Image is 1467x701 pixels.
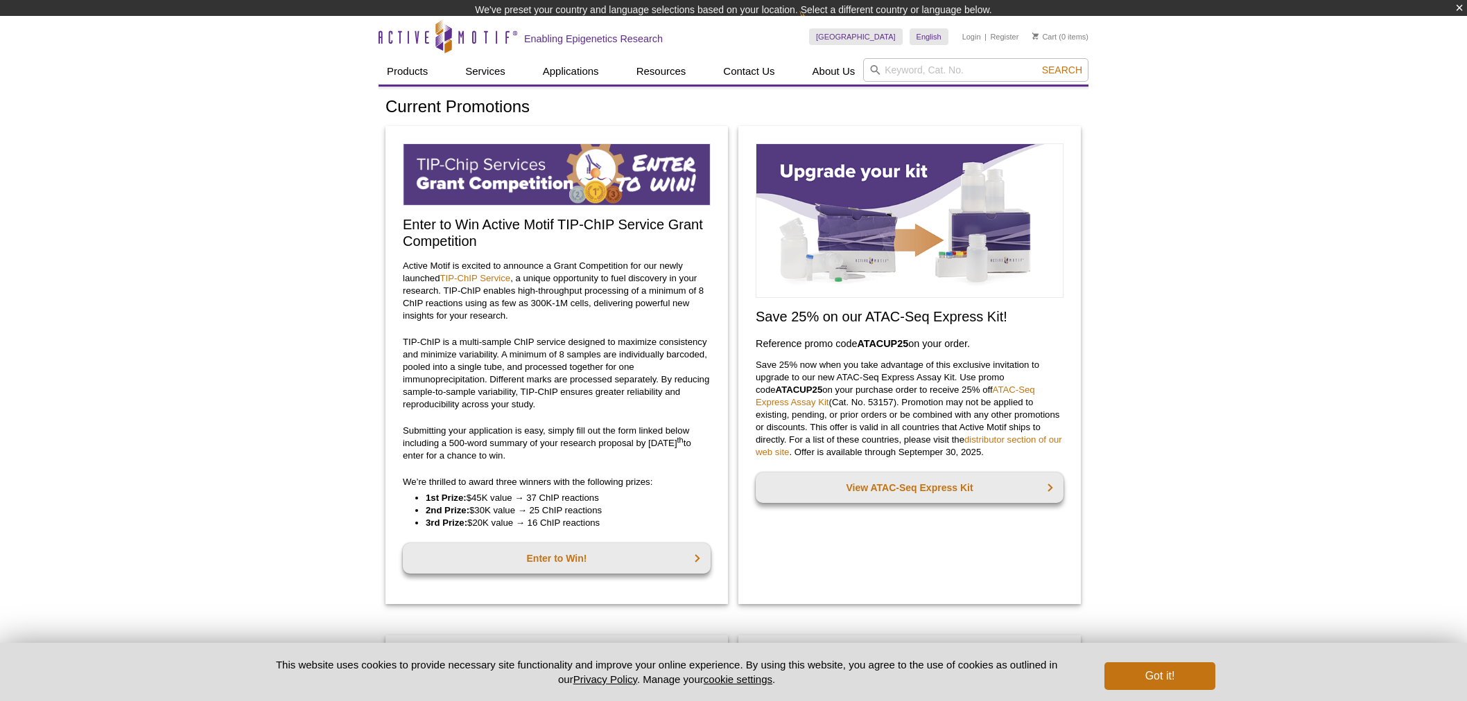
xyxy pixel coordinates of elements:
p: Active Motif is excited to announce a Grant Competition for our newly launched , a unique opportu... [403,260,711,322]
a: Applications [535,58,607,85]
li: $20K value → 16 ChIP reactions [426,517,697,529]
a: View ATAC-Seq Express Kit [756,472,1064,503]
a: Products [379,58,436,85]
a: Services [457,58,514,85]
button: cookie settings [704,673,772,685]
p: Submitting your application is easy, simply fill out the form linked below including a 500-word s... [403,425,711,462]
span: Search [1042,64,1082,76]
h1: Current Promotions [385,98,1082,118]
a: Register [990,32,1018,42]
strong: 3rd Prize: [426,517,467,528]
li: (0 items) [1032,28,1088,45]
a: TIP-ChIP Service [440,273,511,283]
img: Save on ATAC-Seq Express Assay Kit [756,143,1064,298]
li: $45K value → 37 ChIP reactions [426,492,697,504]
h2: Enabling Epigenetics Research [524,33,663,45]
a: English [910,28,948,45]
li: | [984,28,987,45]
p: TIP-ChIP is a multi-sample ChIP service designed to maximize consistency and minimize variability... [403,336,711,411]
a: Enter to Win! [403,543,711,574]
a: Contact Us [715,58,783,85]
a: Cart [1032,32,1057,42]
button: Got it! [1104,662,1215,690]
img: Your Cart [1032,33,1039,39]
p: Save 25% now when you take advantage of this exclusive invitation to upgrade to our new ATAC-Seq ... [756,359,1064,459]
strong: ATACUP25 [857,338,908,349]
a: Login [962,32,981,42]
img: Change Here [799,10,836,43]
h3: Reference promo code on your order. [756,335,1064,352]
a: Resources [628,58,695,85]
a: Privacy Policy [573,673,637,685]
a: About Us [804,58,864,85]
button: Search [1038,64,1086,76]
sup: th [677,435,684,443]
li: $30K value → 25 ChIP reactions [426,504,697,517]
h2: Enter to Win Active Motif TIP-ChIP Service Grant Competition [403,216,711,249]
p: We’re thrilled to award three winners with the following prizes: [403,476,711,488]
img: TIP-ChIP Service Grant Competition [403,143,711,206]
input: Keyword, Cat. No. [863,58,1088,82]
strong: ATACUP25 [776,384,823,395]
h2: Save 25% on our ATAC-Seq Express Kit! [756,308,1064,325]
a: [GEOGRAPHIC_DATA] [809,28,903,45]
strong: 2nd Prize: [426,505,469,515]
a: distributor section of our web site [756,434,1062,457]
strong: 1st Prize: [426,493,467,503]
p: This website uses cookies to provide necessary site functionality and improve your online experie... [252,657,1082,686]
